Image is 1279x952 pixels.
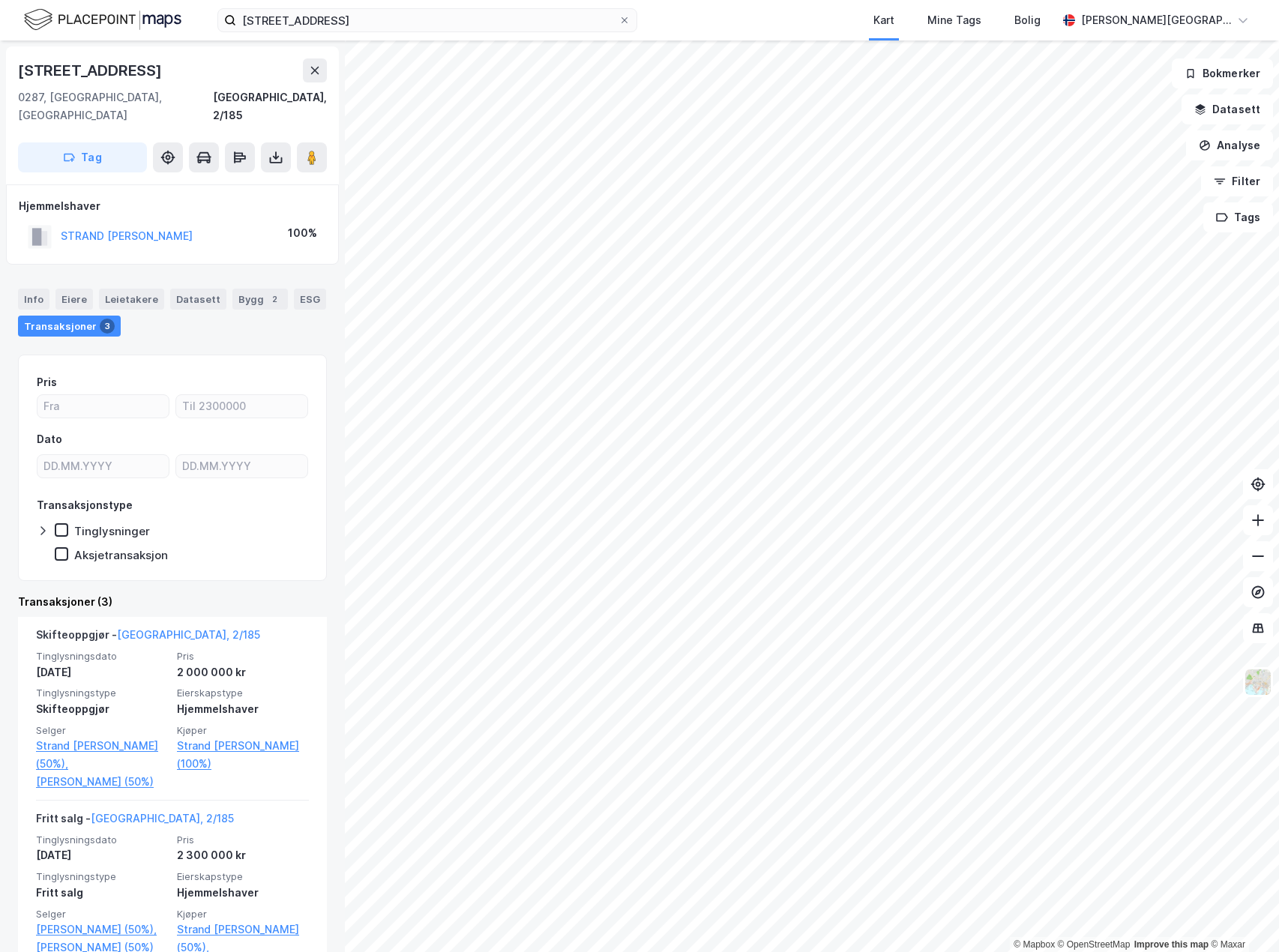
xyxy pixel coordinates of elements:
[1081,11,1231,29] div: [PERSON_NAME][GEOGRAPHIC_DATA]
[1203,202,1273,232] button: Tags
[37,496,133,514] div: Transaksjonstype
[36,773,168,791] a: [PERSON_NAME] (50%)
[18,316,121,337] div: Transaksjoner
[1172,58,1273,88] button: Bokmerker
[177,834,309,846] span: Pris
[177,870,309,883] span: Eierskapstype
[36,724,168,737] span: Selger
[19,197,326,215] div: Hjemmelshaver
[927,11,981,29] div: Mine Tags
[36,810,234,834] div: Fritt salg -
[36,663,168,681] div: [DATE]
[36,626,260,650] div: Skifteoppgjør -
[18,289,49,310] div: Info
[267,292,282,307] div: 2
[36,700,168,718] div: Skifteoppgjør
[18,58,165,82] div: [STREET_ADDRESS]
[294,289,326,310] div: ESG
[18,142,147,172] button: Tag
[36,884,168,902] div: Fritt salg
[117,628,260,641] a: [GEOGRAPHIC_DATA], 2/185
[99,289,164,310] div: Leietakere
[74,524,150,538] div: Tinglysninger
[37,455,169,477] input: DD.MM.YYYY
[36,921,168,939] a: [PERSON_NAME] (50%),
[1204,880,1279,952] iframe: Chat Widget
[1014,11,1041,29] div: Bolig
[176,455,307,477] input: DD.MM.YYYY
[24,7,181,33] img: logo.f888ab2527a4732fd821a326f86c7f29.svg
[1058,939,1131,950] a: OpenStreetMap
[1244,668,1272,696] img: Z
[1182,94,1273,124] button: Datasett
[213,88,327,124] div: [GEOGRAPHIC_DATA], 2/185
[91,812,234,825] a: [GEOGRAPHIC_DATA], 2/185
[177,700,309,718] div: Hjemmelshaver
[37,373,57,391] div: Pris
[36,737,168,773] a: Strand [PERSON_NAME] (50%),
[177,650,309,663] span: Pris
[37,395,169,418] input: Fra
[177,884,309,902] div: Hjemmelshaver
[36,908,168,921] span: Selger
[170,289,226,310] div: Datasett
[1134,939,1209,950] a: Improve this map
[177,687,309,699] span: Eierskapstype
[1201,166,1273,196] button: Filter
[177,737,309,773] a: Strand [PERSON_NAME] (100%)
[36,870,168,883] span: Tinglysningstype
[873,11,894,29] div: Kart
[36,687,168,699] span: Tinglysningstype
[18,88,213,124] div: 0287, [GEOGRAPHIC_DATA], [GEOGRAPHIC_DATA]
[1204,880,1279,952] div: Kontrollprogram for chat
[177,724,309,737] span: Kjøper
[177,663,309,681] div: 2 000 000 kr
[176,395,307,418] input: Til 2300000
[1186,130,1273,160] button: Analyse
[236,9,619,31] input: Søk på adresse, matrikkel, gårdeiere, leietakere eller personer
[100,319,115,334] div: 3
[18,593,327,611] div: Transaksjoner (3)
[177,846,309,864] div: 2 300 000 kr
[37,430,62,448] div: Dato
[36,834,168,846] span: Tinglysningsdato
[288,224,317,242] div: 100%
[74,548,168,562] div: Aksjetransaksjon
[36,650,168,663] span: Tinglysningsdato
[36,846,168,864] div: [DATE]
[232,289,288,310] div: Bygg
[1014,939,1055,950] a: Mapbox
[177,908,309,921] span: Kjøper
[55,289,93,310] div: Eiere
